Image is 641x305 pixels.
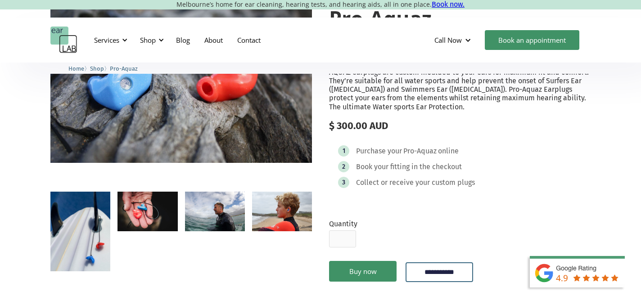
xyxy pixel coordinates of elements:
[403,147,437,156] div: Pro-Aquaz
[438,147,459,156] div: online
[343,148,345,154] div: 1
[329,261,397,282] a: Buy now
[110,65,138,72] span: Pro-Aquaz
[68,64,90,73] li: 〉
[185,192,245,232] a: open lightbox
[117,192,177,232] a: open lightbox
[356,178,475,187] div: Collect or receive your custom plugs
[356,162,462,171] div: Book your fitting in the checkout
[89,27,130,54] div: Services
[329,120,591,132] div: $ 300.00 AUD
[90,65,104,72] span: Shop
[50,192,110,271] a: open lightbox
[342,163,345,170] div: 2
[230,27,268,53] a: Contact
[169,27,197,53] a: Blog
[68,64,84,72] a: Home
[94,36,119,45] div: Services
[434,36,462,45] div: Call Now
[90,64,104,72] a: Shop
[342,179,345,186] div: 3
[356,147,402,156] div: Purchase your
[252,192,312,232] a: open lightbox
[485,30,579,50] a: Book an appointment
[50,27,77,54] a: home
[140,36,156,45] div: Shop
[110,64,138,72] a: Pro-Aquaz
[197,27,230,53] a: About
[68,65,84,72] span: Home
[90,64,110,73] li: 〉
[329,220,357,228] label: Quantity
[427,27,480,54] div: Call Now
[135,27,167,54] div: Shop
[329,51,591,111] p: Custom made earplugs for water sports providing protection from water and wind. Earplugs that kee...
